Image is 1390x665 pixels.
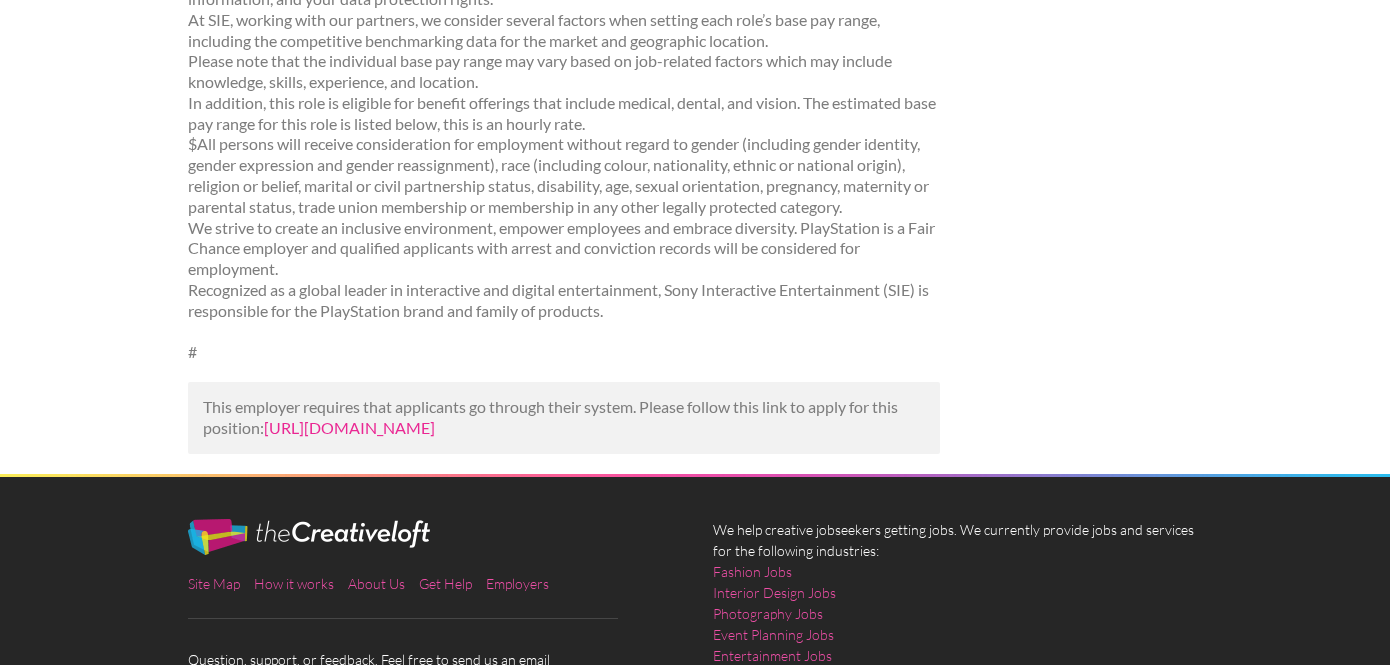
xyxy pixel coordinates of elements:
[254,575,334,592] a: How it works
[188,575,240,592] a: Site Map
[486,575,549,592] a: Employers
[713,582,836,603] a: Interior Design Jobs
[264,418,435,437] a: [URL][DOMAIN_NAME]
[203,397,926,439] p: This employer requires that applicants go through their system. Please follow this link to apply ...
[713,624,834,645] a: Event Planning Jobs
[188,519,430,555] img: The Creative Loft
[713,561,792,582] a: Fashion Jobs
[713,603,823,624] a: Photography Jobs
[188,342,941,363] p: #
[419,575,472,592] a: Get Help
[348,575,405,592] a: About Us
